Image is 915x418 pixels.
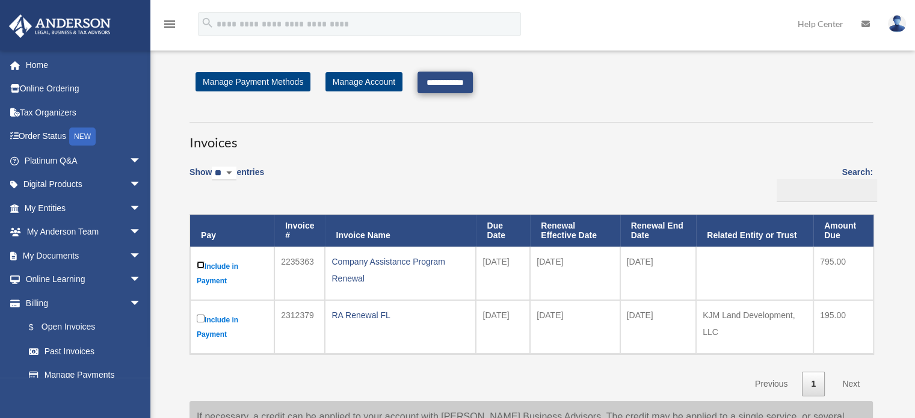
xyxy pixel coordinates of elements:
[8,124,159,149] a: Order StatusNEW
[8,53,159,77] a: Home
[476,215,530,247] th: Due Date: activate to sort column ascending
[696,300,813,354] td: KJM Land Development, LLC
[162,17,177,31] i: menu
[129,244,153,268] span: arrow_drop_down
[476,247,530,300] td: [DATE]
[772,165,873,202] label: Search:
[197,259,268,288] label: Include in Payment
[530,247,620,300] td: [DATE]
[888,15,906,32] img: User Pic
[212,167,236,180] select: Showentries
[8,149,159,173] a: Platinum Q&Aarrow_drop_down
[197,315,205,322] input: Include in Payment
[197,312,268,342] label: Include in Payment
[129,291,153,316] span: arrow_drop_down
[274,247,325,300] td: 2235363
[813,247,873,300] td: 795.00
[813,300,873,354] td: 195.00
[331,307,469,324] div: RA Renewal FL
[190,215,274,247] th: Pay: activate to sort column descending
[17,363,153,387] a: Manage Payments
[129,149,153,173] span: arrow_drop_down
[197,261,205,269] input: Include in Payment
[274,300,325,354] td: 2312379
[620,300,697,354] td: [DATE]
[813,215,873,247] th: Amount Due: activate to sort column ascending
[162,21,177,31] a: menu
[129,173,153,197] span: arrow_drop_down
[8,268,159,292] a: Online Learningarrow_drop_down
[620,215,697,247] th: Renewal End Date: activate to sort column ascending
[17,339,153,363] a: Past Invoices
[331,253,469,287] div: Company Assistance Program Renewal
[620,247,697,300] td: [DATE]
[35,320,42,335] span: $
[746,372,796,396] a: Previous
[8,291,153,315] a: Billingarrow_drop_down
[196,72,310,91] a: Manage Payment Methods
[69,128,96,146] div: NEW
[777,179,877,202] input: Search:
[189,165,264,192] label: Show entries
[325,72,402,91] a: Manage Account
[8,220,159,244] a: My Anderson Teamarrow_drop_down
[189,122,873,152] h3: Invoices
[696,215,813,247] th: Related Entity or Trust: activate to sort column ascending
[17,315,147,340] a: $Open Invoices
[476,300,530,354] td: [DATE]
[8,77,159,101] a: Online Ordering
[530,300,620,354] td: [DATE]
[5,14,114,38] img: Anderson Advisors Platinum Portal
[129,220,153,245] span: arrow_drop_down
[274,215,325,247] th: Invoice #: activate to sort column ascending
[530,215,620,247] th: Renewal Effective Date: activate to sort column ascending
[129,268,153,292] span: arrow_drop_down
[8,173,159,197] a: Digital Productsarrow_drop_down
[201,16,214,29] i: search
[8,244,159,268] a: My Documentsarrow_drop_down
[325,215,476,247] th: Invoice Name: activate to sort column ascending
[8,100,159,124] a: Tax Organizers
[8,196,159,220] a: My Entitiesarrow_drop_down
[129,196,153,221] span: arrow_drop_down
